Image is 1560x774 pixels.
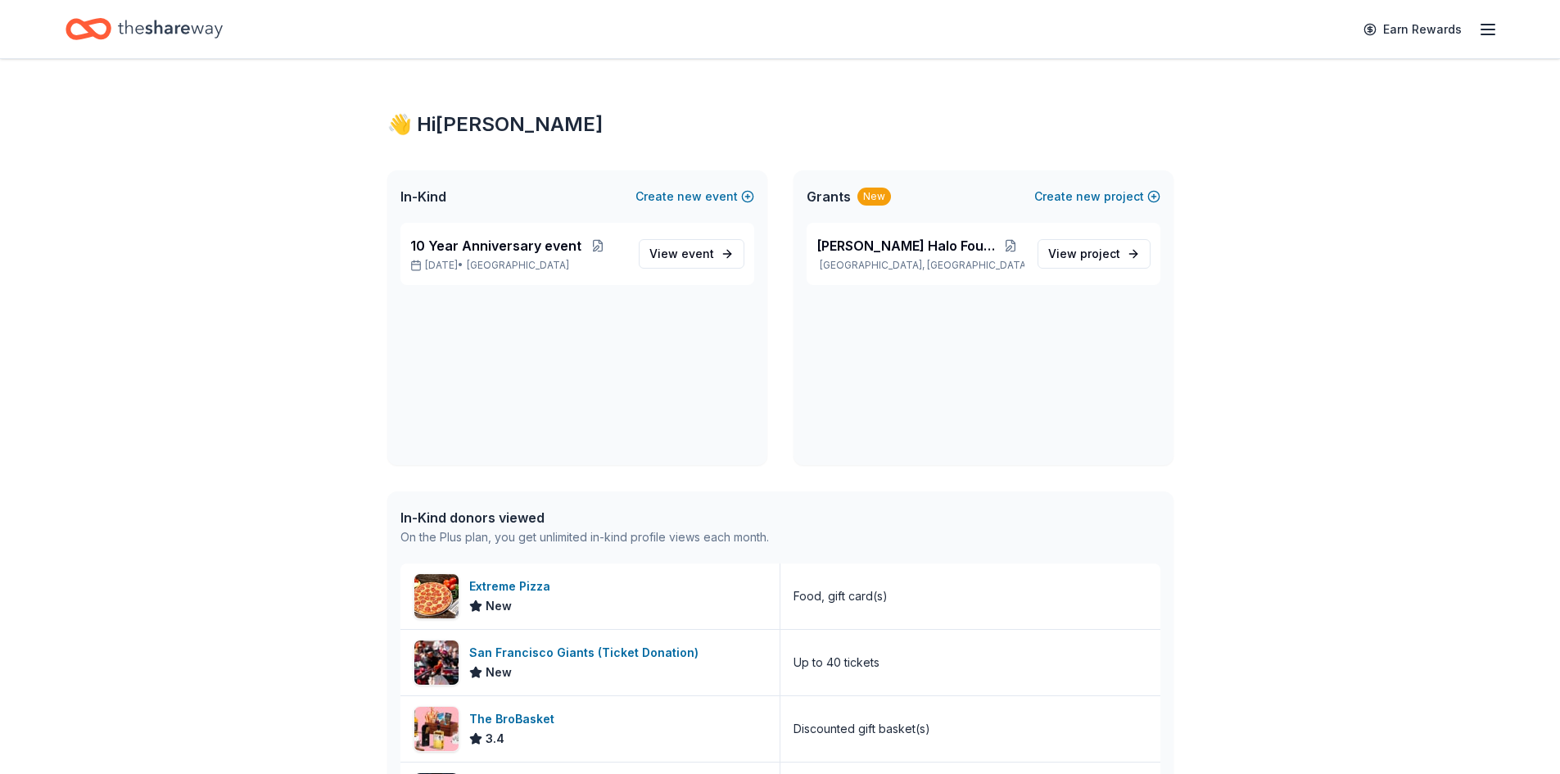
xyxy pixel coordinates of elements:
[857,188,891,206] div: New
[807,187,851,206] span: Grants
[486,729,504,749] span: 3.4
[467,259,569,272] span: [GEOGRAPHIC_DATA]
[66,10,223,48] a: Home
[1048,244,1120,264] span: View
[400,508,769,527] div: In-Kind donors viewed
[400,527,769,547] div: On the Plus plan, you get unlimited in-kind profile views each month.
[469,577,557,596] div: Extreme Pizza
[410,259,626,272] p: [DATE] •
[410,236,581,256] span: 10 Year Anniversary event
[677,187,702,206] span: new
[1076,187,1101,206] span: new
[414,707,459,751] img: Image for The BroBasket
[794,719,930,739] div: Discounted gift basket(s)
[816,259,1024,272] p: [GEOGRAPHIC_DATA], [GEOGRAPHIC_DATA]
[649,244,714,264] span: View
[414,640,459,685] img: Image for San Francisco Giants (Ticket Donation)
[635,187,754,206] button: Createnewevent
[414,574,459,618] img: Image for Extreme Pizza
[1038,239,1151,269] a: View project
[639,239,744,269] a: View event
[486,663,512,682] span: New
[794,653,879,672] div: Up to 40 tickets
[469,709,561,729] div: The BroBasket
[1080,247,1120,260] span: project
[400,187,446,206] span: In-Kind
[1354,15,1472,44] a: Earn Rewards
[681,247,714,260] span: event
[486,596,512,616] span: New
[816,236,997,256] span: [PERSON_NAME] Halo Foundation
[387,111,1173,138] div: 👋 Hi [PERSON_NAME]
[794,586,888,606] div: Food, gift card(s)
[1034,187,1160,206] button: Createnewproject
[469,643,705,663] div: San Francisco Giants (Ticket Donation)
